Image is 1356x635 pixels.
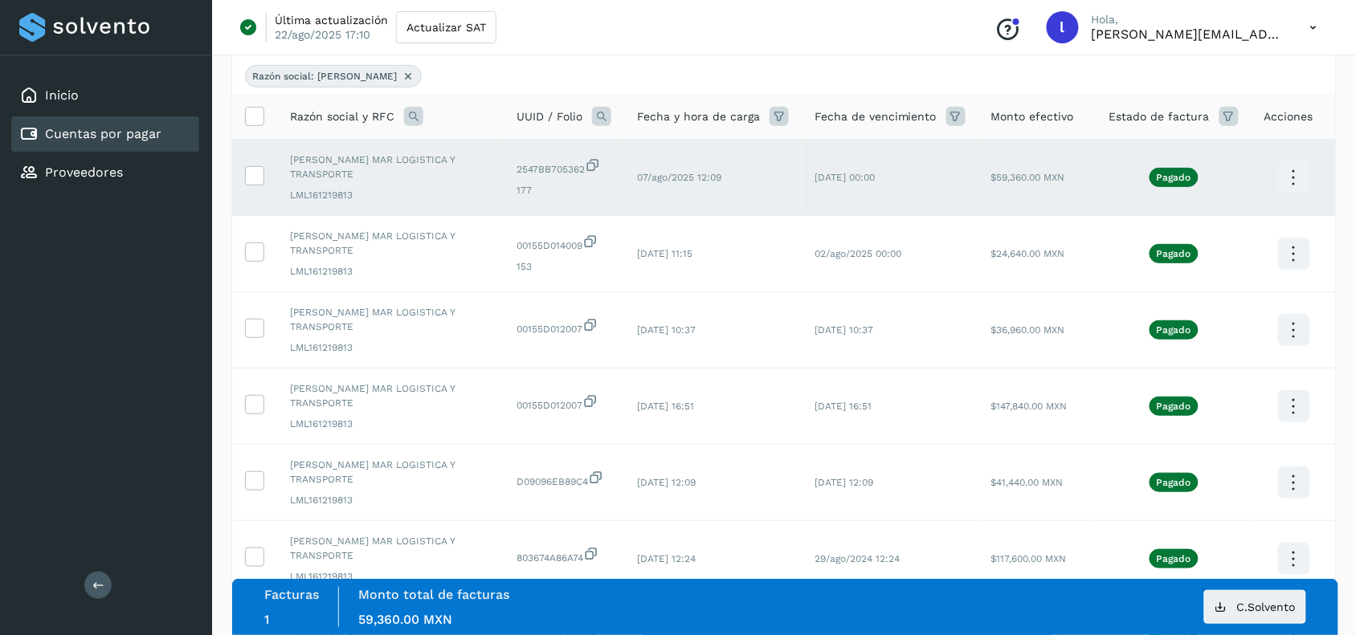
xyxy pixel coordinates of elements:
[1157,477,1191,488] p: Pagado
[45,88,79,103] a: Inicio
[815,324,873,336] span: [DATE] 10:37
[290,305,491,334] span: [PERSON_NAME] MAR LOGISTICA Y TRANSPORTE
[637,553,696,564] span: [DATE] 12:24
[45,126,161,141] a: Cuentas por pagar
[290,458,491,486] span: [PERSON_NAME] MAR LOGISTICA Y TRANSPORTE
[264,587,319,602] label: Facturas
[991,324,1065,336] span: $36,960.00 MXN
[815,108,937,125] span: Fecha de vencimiento
[637,401,694,412] span: [DATE] 16:51
[1092,13,1285,26] p: Hola,
[275,27,370,42] p: 22/ago/2025 17:10
[406,22,486,33] span: Actualizar SAT
[637,248,692,259] span: [DATE] 11:15
[637,324,696,336] span: [DATE] 10:37
[275,13,388,27] p: Última actualización
[11,116,199,152] div: Cuentas por pagar
[290,340,491,355] span: LML161219813
[517,259,611,274] span: 153
[264,612,269,627] span: 1
[815,248,901,259] span: 02/ago/2025 00:00
[815,172,875,183] span: [DATE] 00:00
[1092,26,1285,42] p: laura.cabrera@seacargo.com
[815,477,873,488] span: [DATE] 12:09
[1264,108,1313,125] span: Acciones
[991,553,1067,564] span: $117,600.00 MXN
[517,108,582,125] span: UUID / Folio
[1157,324,1191,336] p: Pagado
[991,248,1065,259] span: $24,640.00 MXN
[290,417,491,431] span: LML161219813
[517,470,611,489] span: D09096EB89C4
[1237,601,1296,613] span: C.Solvento
[815,401,872,412] span: [DATE] 16:51
[11,78,199,113] div: Inicio
[517,317,611,336] span: 00155D012007
[1157,172,1191,183] p: Pagado
[517,546,611,565] span: 803674A86A74
[637,172,721,183] span: 07/ago/2025 12:09
[1157,248,1191,259] p: Pagado
[290,153,491,181] span: [PERSON_NAME] MAR LOGISTICA Y TRANSPORTE
[290,188,491,202] span: LML161219813
[358,612,452,627] span: 59,360.00 MXN
[290,229,491,258] span: [PERSON_NAME] MAR LOGISTICA Y TRANSPORTE
[637,477,696,488] span: [DATE] 12:09
[1157,553,1191,564] p: Pagado
[517,157,611,177] span: 2547BB705362
[517,393,611,413] span: 00155D012007
[991,108,1074,125] span: Monto efectivo
[252,69,397,83] span: Razón social: [PERSON_NAME]
[1157,401,1191,412] p: Pagado
[1109,108,1210,125] span: Estado de factura
[11,155,199,190] div: Proveedores
[991,477,1064,488] span: $41,440.00 MXN
[637,108,760,125] span: Fecha y hora de carga
[290,534,491,563] span: [PERSON_NAME] MAR LOGISTICA Y TRANSPORTE
[290,569,491,584] span: LML161219813
[290,264,491,279] span: LML161219813
[290,381,491,410] span: [PERSON_NAME] MAR LOGISTICA Y TRANSPORTE
[1204,590,1306,624] button: C.Solvento
[517,234,611,253] span: 00155D014009
[358,587,509,602] label: Monto total de facturas
[396,11,496,43] button: Actualizar SAT
[290,108,394,125] span: Razón social y RFC
[815,553,900,564] span: 29/ago/2024 12:24
[45,165,123,180] a: Proveedores
[517,183,611,197] span: 177
[245,65,422,88] div: Razón social: luna mar
[991,401,1068,412] span: $147,840.00 MXN
[991,172,1065,183] span: $59,360.00 MXN
[290,493,491,507] span: LML161219813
